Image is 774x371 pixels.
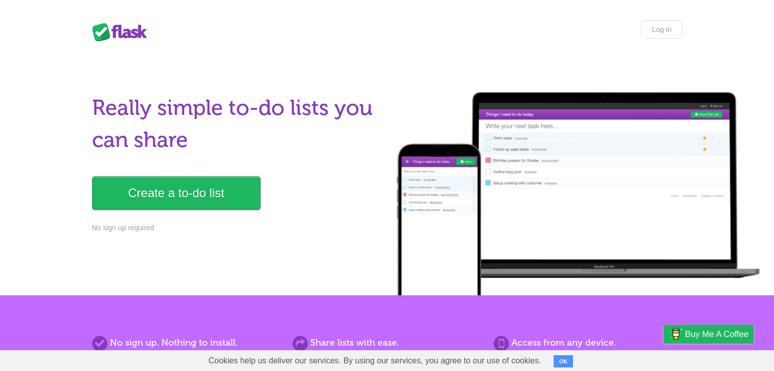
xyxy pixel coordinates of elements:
span: Cookies help us deliver our services. By using our services, you agree to our use of cookies. [198,351,552,371]
a: Log in [641,20,682,39]
div: Flask Lists [92,23,153,41]
h2: Access from any device. [494,336,682,350]
img: Buy me a coffee [669,325,682,343]
h2: No sign up. Nothing to install. [92,336,280,350]
button: OK [554,355,574,367]
p: No sign up required [92,223,381,233]
h1: Really simple to-do lists you can share [92,92,381,156]
a: Create a to-do list [92,176,261,210]
h2: Share lists with ease. [293,336,481,350]
a: Buy me a coffee [664,325,754,344]
span: Buy me a coffee [685,325,749,343]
